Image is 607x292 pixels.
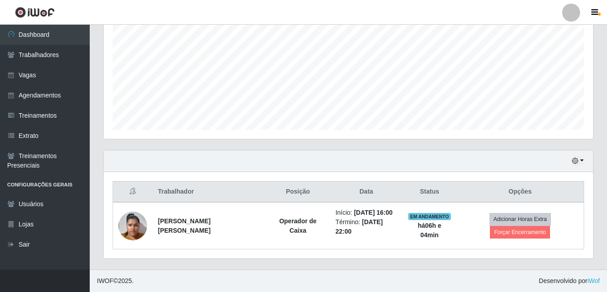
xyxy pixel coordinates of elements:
a: iWof [587,277,600,284]
img: CoreUI Logo [15,7,55,18]
time: [DATE] 16:00 [354,209,393,216]
button: Adicionar Horas Extra [489,213,551,226]
th: Opções [457,181,584,203]
th: Status [402,181,456,203]
th: Trabalhador [153,181,266,203]
button: Forçar Encerramento [490,226,550,239]
span: EM ANDAMENTO [408,213,451,220]
th: Data [330,181,403,203]
span: © 2025 . [97,276,134,286]
strong: Operador de Caixa [279,217,316,234]
strong: há 06 h e 04 min [418,222,441,239]
li: Término: [336,217,397,236]
li: Início: [336,208,397,217]
strong: [PERSON_NAME] [PERSON_NAME] [158,217,210,234]
span: Desenvolvido por [539,276,600,286]
img: 1724269488356.jpeg [118,207,147,245]
span: IWOF [97,277,114,284]
th: Posição [266,181,330,203]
